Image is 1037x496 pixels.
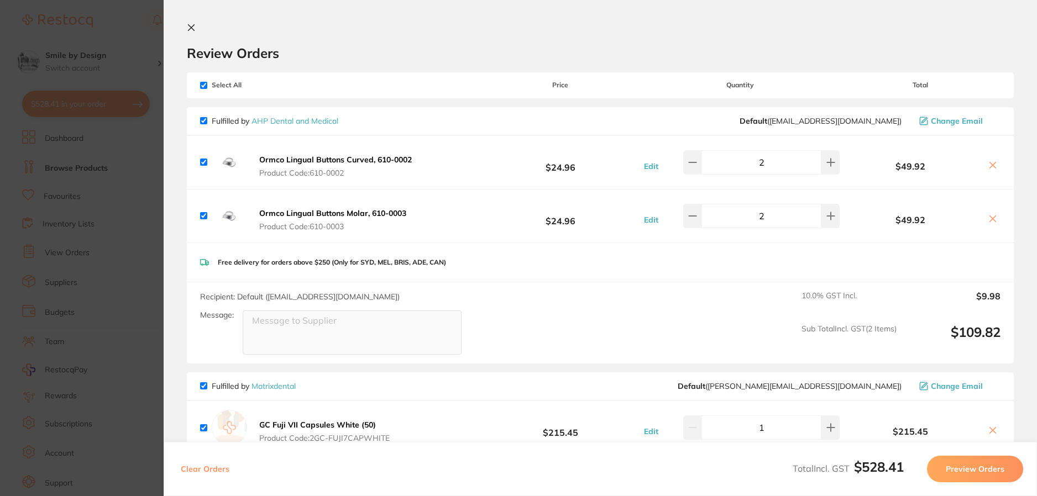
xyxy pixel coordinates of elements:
output: $9.98 [905,291,1001,315]
span: orders@ahpdentalmedical.com.au [740,117,902,125]
b: Default [740,116,767,126]
button: Edit [641,215,662,225]
a: Matrixdental [252,381,296,391]
b: $215.45 [480,418,641,438]
span: Product Code: 610-0002 [259,168,412,177]
img: bndoeDc5ZQ [212,145,247,180]
label: Message: [200,310,234,320]
img: Y3pjd3B3eg [212,198,247,234]
button: Ormco Lingual Buttons Molar, 610-0003 Product Code:610-0003 [256,208,410,231]
button: GC Fuji VII Capsules White (50) Product Code:2GC-FUJI7CAPWHITE [256,420,393,443]
button: Edit [641,426,662,436]
span: 10.0 % GST Incl. [802,291,897,315]
span: Quantity [640,81,840,89]
h2: Review Orders [187,45,1014,61]
b: Ormco Lingual Buttons Curved, 610-0002 [259,155,412,165]
p: Fulfilled by [212,117,338,125]
span: Product Code: 2GC-FUJI7CAPWHITE [259,434,390,442]
span: Select All [200,81,311,89]
button: Preview Orders [927,456,1023,482]
b: $49.92 [840,161,981,171]
b: GC Fuji VII Capsules White (50) [259,420,376,430]
button: Change Email [916,381,1001,391]
img: empty.jpg [212,410,247,445]
b: Ormco Lingual Buttons Molar, 610-0003 [259,208,406,218]
button: Ormco Lingual Buttons Curved, 610-0002 Product Code:610-0002 [256,155,415,178]
span: Price [480,81,641,89]
a: AHP Dental and Medical [252,116,338,126]
span: Change Email [931,117,983,125]
button: Clear Orders [177,456,233,482]
span: peter@matrixdental.com.au [678,382,902,391]
span: Recipient: Default ( [EMAIL_ADDRESS][DOMAIN_NAME] ) [200,292,400,302]
b: $528.41 [854,458,904,475]
p: Free delivery for orders above $250 (Only for SYD, MEL, BRIS, ADE, CAN) [218,258,446,266]
button: Edit [641,161,662,171]
b: $49.92 [840,215,981,225]
b: $24.96 [480,205,641,226]
button: Change Email [916,116,1001,126]
b: $215.45 [840,426,981,436]
span: Change Email [931,382,983,391]
output: $109.82 [905,324,1001,355]
p: Fulfilled by [212,382,296,391]
span: Sub Total Incl. GST ( 2 Items) [802,324,897,355]
span: Product Code: 610-0003 [259,222,406,231]
b: Default [678,381,705,391]
b: $24.96 [480,152,641,172]
span: Total Incl. GST [793,463,904,474]
span: Total [840,81,1001,89]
